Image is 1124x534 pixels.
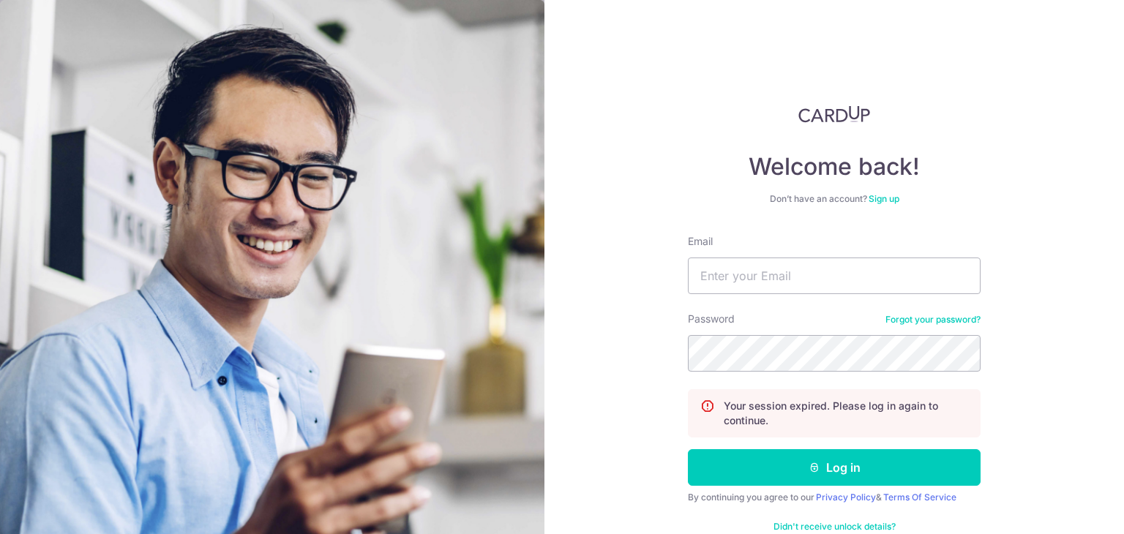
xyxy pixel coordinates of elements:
[688,193,981,205] div: Don’t have an account?
[885,314,981,326] a: Forgot your password?
[688,234,713,249] label: Email
[883,492,956,503] a: Terms Of Service
[816,492,876,503] a: Privacy Policy
[869,193,899,204] a: Sign up
[688,492,981,503] div: By continuing you agree to our &
[773,521,896,533] a: Didn't receive unlock details?
[724,399,968,428] p: Your session expired. Please log in again to continue.
[688,152,981,181] h4: Welcome back!
[688,449,981,486] button: Log in
[798,105,870,123] img: CardUp Logo
[688,312,735,326] label: Password
[688,257,981,294] input: Enter your Email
